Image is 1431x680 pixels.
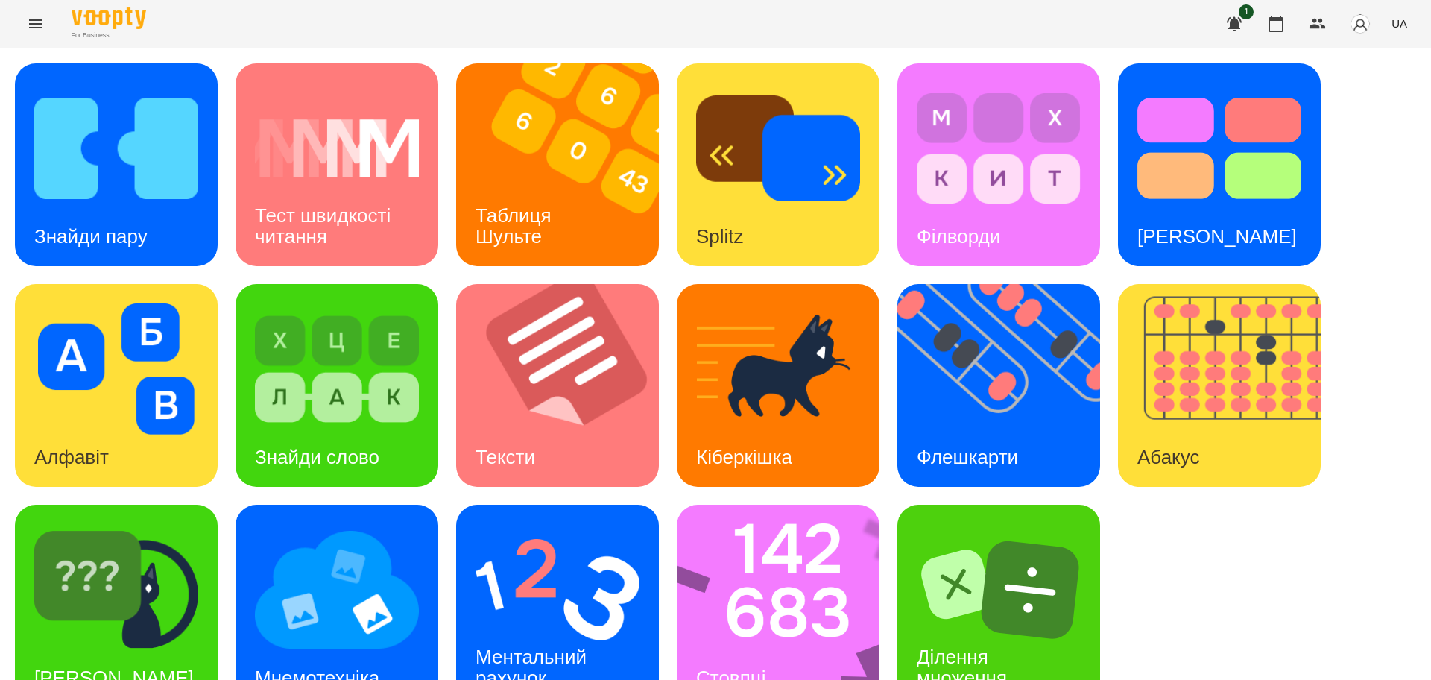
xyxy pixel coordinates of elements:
[677,63,879,266] a: SplitzSplitz
[1118,63,1321,266] a: Тест Струпа[PERSON_NAME]
[696,225,744,248] h3: Splitz
[255,83,419,214] img: Тест швидкості читання
[15,63,218,266] a: Знайди паруЗнайди пару
[34,83,198,214] img: Знайди пару
[34,225,148,248] h3: Знайди пару
[255,446,379,468] h3: Знайди слово
[1118,284,1321,487] a: АбакусАбакус
[476,204,557,247] h3: Таблиця Шульте
[34,524,198,655] img: Знайди Кіберкішку
[456,63,659,266] a: Таблиця ШультеТаблиця Шульте
[1137,83,1301,214] img: Тест Струпа
[34,446,109,468] h3: Алфавіт
[456,284,659,487] a: ТекстиТексти
[236,284,438,487] a: Знайди словоЗнайди слово
[255,204,396,247] h3: Тест швидкості читання
[677,284,879,487] a: КіберкішкаКіберкішка
[18,6,54,42] button: Menu
[15,284,218,487] a: АлфавітАлфавіт
[696,303,860,435] img: Кіберкішка
[917,225,1000,248] h3: Філворди
[1118,284,1339,487] img: Абакус
[917,524,1081,655] img: Ділення множення
[1137,225,1297,248] h3: [PERSON_NAME]
[1386,10,1413,37] button: UA
[456,63,677,266] img: Таблиця Шульте
[72,7,146,29] img: Voopty Logo
[255,303,419,435] img: Знайди слово
[476,524,639,655] img: Ментальний рахунок
[917,446,1018,468] h3: Флешкарти
[1350,13,1371,34] img: avatar_s.png
[1137,446,1199,468] h3: Абакус
[917,83,1081,214] img: Філворди
[696,83,860,214] img: Splitz
[897,284,1100,487] a: ФлешкартиФлешкарти
[72,31,146,40] span: For Business
[897,63,1100,266] a: ФілвордиФілворди
[1391,16,1407,31] span: UA
[1239,4,1254,19] span: 1
[476,446,535,468] h3: Тексти
[897,284,1119,487] img: Флешкарти
[34,303,198,435] img: Алфавіт
[456,284,677,487] img: Тексти
[255,524,419,655] img: Мнемотехніка
[236,63,438,266] a: Тест швидкості читанняТест швидкості читання
[696,446,792,468] h3: Кіберкішка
